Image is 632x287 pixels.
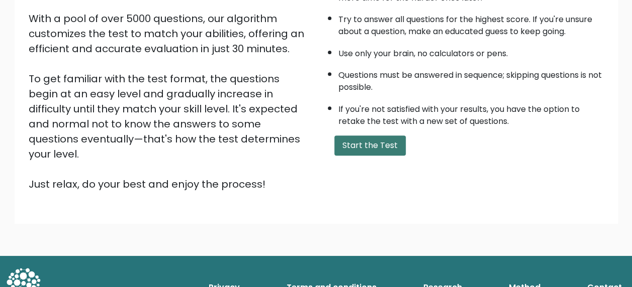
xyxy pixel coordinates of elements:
[338,43,604,60] li: Use only your brain, no calculators or pens.
[334,135,406,156] button: Start the Test
[338,98,604,127] li: If you're not satisfied with your results, you have the option to retake the test with a new set ...
[338,9,604,38] li: Try to answer all questions for the highest score. If you're unsure about a question, make an edu...
[338,64,604,93] li: Questions must be answered in sequence; skipping questions is not possible.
